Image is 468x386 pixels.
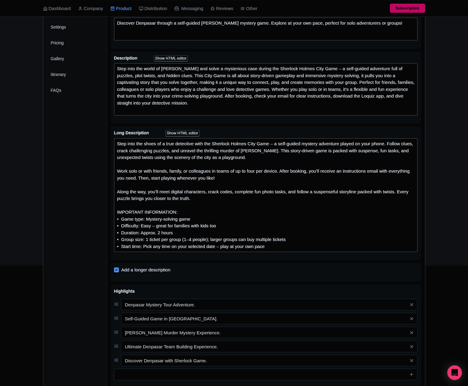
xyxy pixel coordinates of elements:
a: Subscription [390,4,425,13]
a: Pricing [45,36,106,50]
div: Show HTML editor [165,130,200,136]
div: Discover Denpasar through a self-guided [PERSON_NAME] mystery game. Explore at your own pace, per... [117,20,415,33]
a: Itinerary [45,68,106,81]
div: Open Intercom Messenger [447,365,462,380]
a: Gallery [45,52,106,66]
span: Long Description [114,130,150,135]
div: Step into the shoes of a true detective with the Sherlock Holmes City Game – a self-guided myster... [117,140,415,250]
div: Show HTML editor [154,55,188,62]
a: Settings [45,20,106,34]
span: Add a longer description [121,267,171,272]
a: FAQs [45,84,106,97]
span: Description [114,56,139,60]
span: Highlights [114,289,135,294]
div: Step into the world of [PERSON_NAME] and solve a mysterious case during the Sherlock Holmes City ... [117,65,415,113]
